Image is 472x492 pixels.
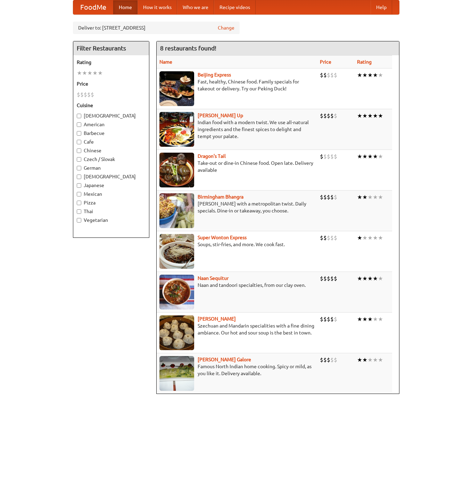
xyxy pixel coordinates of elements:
[323,193,327,201] li: $
[327,356,330,364] li: $
[330,153,334,160] li: $
[378,275,383,282] li: ★
[73,22,240,34] div: Deliver to: [STREET_ADDRESS]
[362,193,367,201] li: ★
[327,71,330,79] li: $
[373,71,378,79] li: ★
[357,71,362,79] li: ★
[378,153,383,160] li: ★
[357,356,362,364] li: ★
[84,91,87,98] li: $
[378,356,383,364] li: ★
[330,71,334,79] li: $
[330,112,334,120] li: $
[77,199,146,206] label: Pizza
[113,0,138,14] a: Home
[327,315,330,323] li: $
[77,122,81,127] input: American
[320,356,323,364] li: $
[373,315,378,323] li: ★
[198,72,231,78] b: Beijing Express
[198,194,243,200] b: Birmingham Bhangra
[77,91,80,98] li: $
[159,241,315,248] p: Soups, stir-fries, and more. We cook fast.
[334,112,337,120] li: $
[320,234,323,242] li: $
[159,112,194,147] img: curryup.jpg
[327,234,330,242] li: $
[198,113,243,118] a: [PERSON_NAME] Up
[367,234,373,242] li: ★
[327,193,330,201] li: $
[159,200,315,214] p: [PERSON_NAME] with a metropolitan twist. Daily specials. Dine-in or takeaway, you choose.
[77,140,81,144] input: Cafe
[323,315,327,323] li: $
[73,41,149,55] h4: Filter Restaurants
[77,148,81,153] input: Chinese
[362,71,367,79] li: ★
[77,112,146,119] label: [DEMOGRAPHIC_DATA]
[323,356,327,364] li: $
[367,193,373,201] li: ★
[77,130,146,137] label: Barbecue
[77,173,146,180] label: [DEMOGRAPHIC_DATA]
[77,164,146,171] label: German
[327,153,330,160] li: $
[87,69,92,77] li: ★
[320,153,323,160] li: $
[320,59,331,65] a: Price
[77,80,146,87] h5: Price
[373,275,378,282] li: ★
[334,234,337,242] li: $
[77,131,81,136] input: Barbecue
[357,59,372,65] a: Rating
[77,218,81,223] input: Vegetarian
[159,160,315,174] p: Take-out or dine-in Chinese food. Open late. Delivery available
[367,275,373,282] li: ★
[159,363,315,377] p: Famous North Indian home cooking. Spicy or mild, as you like it. Delivery available.
[334,275,337,282] li: $
[77,182,146,189] label: Japanese
[87,91,91,98] li: $
[77,138,146,145] label: Cafe
[177,0,214,14] a: Who we are
[77,121,146,128] label: American
[73,0,113,14] a: FoodMe
[330,315,334,323] li: $
[159,282,315,289] p: Naan and tandoori specialties, from our clay oven.
[362,356,367,364] li: ★
[159,356,194,391] img: currygalore.jpg
[198,357,251,362] a: [PERSON_NAME] Galore
[320,112,323,120] li: $
[362,275,367,282] li: ★
[214,0,256,14] a: Recipe videos
[334,315,337,323] li: $
[378,193,383,201] li: ★
[373,193,378,201] li: ★
[378,315,383,323] li: ★
[77,102,146,109] h5: Cuisine
[378,71,383,79] li: ★
[334,153,337,160] li: $
[198,275,229,281] a: Naan Sequitur
[77,209,81,214] input: Thai
[159,78,315,92] p: Fast, healthy, Chinese food. Family specials for takeout or delivery. Try our Peking Duck!
[218,24,234,31] a: Change
[159,119,315,140] p: Indian food with a modern twist. We use all-natural ingredients and the finest spices to delight ...
[198,153,226,159] a: Dragon's Tail
[323,153,327,160] li: $
[198,235,247,240] a: Super Wonton Express
[371,0,392,14] a: Help
[159,315,194,350] img: shandong.jpg
[77,114,81,118] input: [DEMOGRAPHIC_DATA]
[320,193,323,201] li: $
[77,208,146,215] label: Thai
[159,71,194,106] img: beijing.jpg
[323,275,327,282] li: $
[357,275,362,282] li: ★
[327,275,330,282] li: $
[320,315,323,323] li: $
